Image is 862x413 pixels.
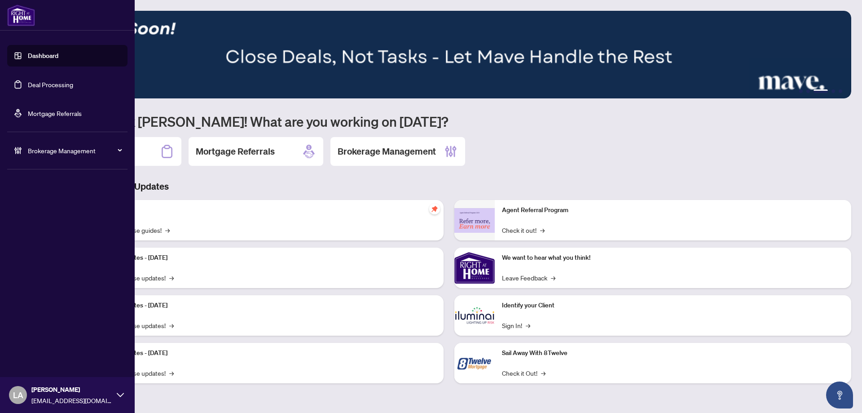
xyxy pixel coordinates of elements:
[31,385,112,395] span: [PERSON_NAME]
[799,89,803,93] button: 1
[165,225,170,235] span: →
[196,145,275,158] h2: Mortgage Referrals
[28,146,121,155] span: Brokerage Management
[502,320,530,330] a: Sign In!→
[13,389,23,401] span: LA
[94,301,436,311] p: Platform Updates - [DATE]
[94,253,436,263] p: Platform Updates - [DATE]
[502,273,555,283] a: Leave Feedback→
[7,4,35,26] img: logo
[541,368,545,378] span: →
[551,273,555,283] span: →
[31,395,112,405] span: [EMAIL_ADDRESS][DOMAIN_NAME]
[526,320,530,330] span: →
[94,205,436,215] p: Self-Help
[454,248,495,288] img: We want to hear what you think!
[47,180,851,193] h3: Brokerage & Industry Updates
[806,89,810,93] button: 2
[831,89,835,93] button: 4
[839,89,842,93] button: 5
[502,253,844,263] p: We want to hear what you think!
[454,208,495,233] img: Agent Referral Program
[814,89,828,93] button: 3
[169,368,174,378] span: →
[502,301,844,311] p: Identify your Client
[502,225,545,235] a: Check it out!→
[28,52,58,60] a: Dashboard
[502,348,844,358] p: Sail Away With 8Twelve
[47,113,851,130] h1: Welcome back [PERSON_NAME]! What are you working on [DATE]?
[429,204,440,214] span: pushpin
[540,225,545,235] span: →
[454,343,495,383] img: Sail Away With 8Twelve
[28,109,82,117] a: Mortgage Referrals
[47,11,851,98] img: Slide 2
[28,80,73,89] a: Deal Processing
[169,273,174,283] span: →
[502,368,545,378] a: Check it Out!→
[94,348,436,358] p: Platform Updates - [DATE]
[169,320,174,330] span: →
[502,205,844,215] p: Agent Referral Program
[454,295,495,336] img: Identify your Client
[338,145,436,158] h2: Brokerage Management
[826,382,853,409] button: Open asap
